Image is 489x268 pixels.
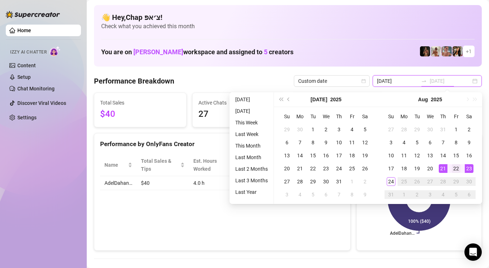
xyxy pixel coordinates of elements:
td: 2025-09-06 [463,188,476,201]
div: 22 [309,164,317,173]
div: 2 [322,125,330,134]
td: 2025-07-18 [346,149,359,162]
img: AI Chatter [50,46,61,56]
td: 2025-08-07 [333,188,346,201]
div: 9 [322,138,330,147]
td: 2025-06-30 [293,123,306,136]
td: 2025-07-04 [346,123,359,136]
th: Tu [411,110,424,123]
td: 2025-08-20 [424,162,437,175]
td: 2025-08-25 [398,175,411,188]
div: 30 [296,125,304,134]
img: Green [431,46,441,56]
td: 2025-07-10 [333,136,346,149]
span: 5 [264,48,267,56]
span: calendar [361,79,366,83]
th: Name [100,154,137,176]
div: 13 [426,151,434,160]
span: Custom date [298,76,365,86]
th: Fr [346,110,359,123]
div: 28 [296,177,304,186]
div: 23 [465,164,473,173]
div: 7 [335,190,343,199]
div: 16 [465,151,473,160]
td: 2025-08-08 [450,136,463,149]
h4: Performance Breakdown [94,76,174,86]
span: swap-right [421,78,427,84]
div: 18 [348,151,356,160]
div: 1 [400,190,408,199]
div: 10 [387,151,395,160]
div: 3 [335,125,343,134]
li: Last Week [232,130,271,139]
td: 2025-08-01 [450,123,463,136]
div: 20 [426,164,434,173]
td: 2025-07-27 [385,123,398,136]
div: 31 [387,190,395,199]
td: 2025-07-28 [293,175,306,188]
td: 2025-09-03 [424,188,437,201]
span: Name [104,161,126,169]
th: Total Sales & Tips [137,154,189,176]
div: 1 [309,125,317,134]
td: 2025-08-22 [450,162,463,175]
button: Choose a month [310,92,327,107]
div: Est. Hours Worked [193,157,232,173]
li: Last Year [232,188,271,196]
th: We [424,110,437,123]
a: Discover Viral Videos [17,100,66,106]
div: 7 [296,138,304,147]
td: 2025-07-30 [424,123,437,136]
td: 2025-07-14 [293,149,306,162]
div: 15 [309,151,317,160]
span: $40 [100,107,180,121]
div: 3 [426,190,434,199]
button: Choose a year [431,92,442,107]
td: 2025-08-09 [359,188,372,201]
td: 2025-07-28 [398,123,411,136]
td: AdelDahan… [100,176,137,190]
div: 22 [452,164,460,173]
div: 28 [400,125,408,134]
div: 4 [400,138,408,147]
td: 2025-06-29 [280,123,293,136]
div: 6 [465,190,473,199]
div: 9 [361,190,369,199]
td: 2025-08-01 [346,175,359,188]
div: Performance by OnlyFans Creator [100,139,344,149]
img: the_bohema [420,46,430,56]
td: 2025-09-01 [398,188,411,201]
div: 21 [296,164,304,173]
td: 2025-08-06 [319,188,333,201]
td: 2025-08-26 [411,175,424,188]
td: 2025-08-10 [385,149,398,162]
td: 2025-08-04 [398,136,411,149]
th: Sa [359,110,372,123]
li: [DATE] [232,95,271,104]
th: Mo [398,110,411,123]
div: 5 [309,190,317,199]
div: 3 [387,138,395,147]
td: 2025-07-09 [319,136,333,149]
div: 27 [387,125,395,134]
td: 2025-07-02 [319,123,333,136]
div: 10 [335,138,343,147]
div: 15 [452,151,460,160]
td: 2025-09-04 [437,188,450,201]
td: 4.0 h [189,176,243,190]
li: Last 2 Months [232,165,271,173]
h1: You are on workspace and assigned to creators [101,48,293,56]
td: 2025-08-31 [385,188,398,201]
td: 2025-07-29 [306,175,319,188]
a: Settings [17,115,37,120]
th: Su [385,110,398,123]
td: 2025-08-15 [450,149,463,162]
td: 2025-08-27 [424,175,437,188]
span: Total Sales & Tips [141,157,179,173]
td: 2025-07-30 [319,175,333,188]
td: 2025-07-20 [280,162,293,175]
li: [DATE] [232,107,271,115]
div: 11 [348,138,356,147]
li: Last Month [232,153,271,162]
div: Open Intercom Messenger [464,243,482,261]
